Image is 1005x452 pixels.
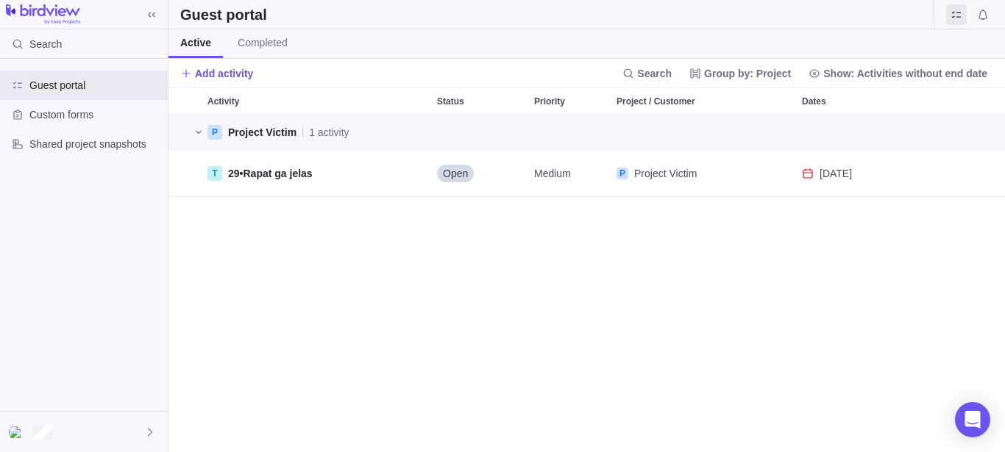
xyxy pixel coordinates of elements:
div: P [207,125,222,140]
div: Priority [528,88,611,114]
img: logo [6,4,80,25]
span: Open [443,166,468,181]
a: Guest portal [946,11,967,23]
div: Alan [9,423,26,441]
div: grid [168,115,1005,452]
span: Guest portal [946,4,967,25]
span: Custom forms [29,107,162,122]
div: T [207,166,222,181]
span: Group by: Project [704,66,791,81]
span: Active [180,35,211,50]
span: Sep 3 [820,166,852,181]
span: 29 [228,168,240,179]
span: Project / Customer [617,94,695,109]
span: Show: Activities without end date [823,66,987,81]
span: Project Victim [634,168,697,179]
a: Project Victim [634,166,697,181]
a: Completed [226,29,299,58]
span: Group by: Project [683,63,797,84]
a: Project Victim [228,125,296,140]
span: Show: Activities without end date [803,63,993,84]
span: Shared project snapshots [29,137,162,151]
div: Status [431,88,528,114]
div: Open Intercom Messenger [955,402,990,437]
span: Add activity [180,63,253,84]
div: Project / Customer [611,88,796,114]
span: Guest portal [29,78,162,93]
span: Status [437,94,464,109]
div: Project / Customer [611,150,796,197]
span: Rapat ga jelas [243,168,312,179]
div: Activity [202,150,431,197]
span: • [228,166,313,181]
div: Dates [796,88,967,114]
span: Completed [238,35,288,50]
div: Activity [202,88,431,114]
div: Priority [528,150,611,197]
a: Notifications [973,11,993,23]
span: Search [637,66,672,81]
span: Notifications [973,4,993,25]
span: Activity [207,94,239,109]
div: Status [431,150,528,197]
span: Add activity [195,66,253,81]
span: Medium [534,166,571,181]
h2: Guest portal [180,4,267,25]
div: P [617,168,628,179]
span: Search [29,37,62,51]
span: Priority [534,94,565,109]
span: 1 activity [309,125,349,140]
div: Medium [528,150,611,196]
span: Search [617,63,678,84]
a: Active [168,29,223,58]
span: Dates [802,94,826,109]
img: Show [9,426,26,438]
span: Project Victim [228,126,296,138]
div: Dates [796,150,967,197]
